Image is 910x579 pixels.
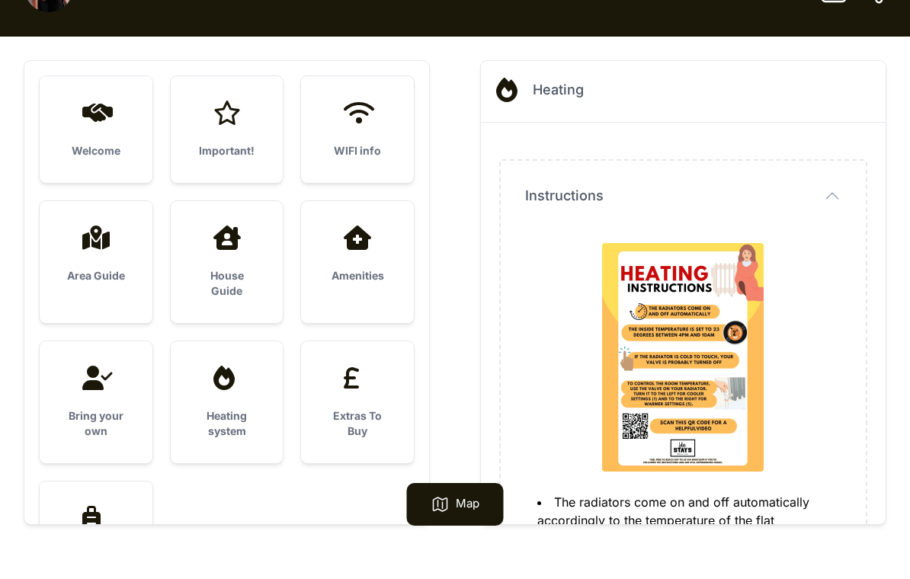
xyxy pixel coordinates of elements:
h2: Heating [533,79,584,101]
a: House Guide [171,201,284,323]
button: Instructions [525,185,841,206]
h3: Heating system [195,408,259,439]
h3: Extras To Buy [325,408,389,439]
span: Instructions [525,185,604,206]
h3: Area Guide [64,268,128,283]
a: WIFI info [301,76,414,183]
li: The radiators come on and off automatically accordingly to the temperature of the flat [537,493,841,529]
h3: Amenities [325,268,389,283]
a: Heating system [171,341,284,463]
h3: Bring your own [64,408,128,439]
h3: WIFI info [325,143,389,158]
h3: Welcome [64,143,128,158]
h3: Important! [195,143,259,158]
a: Extras To Buy [301,341,414,463]
a: Bring your own [40,341,152,463]
a: Important! [171,76,284,183]
a: Welcome [40,76,152,183]
img: 2h3a0yf9uzn3ryyhgn8d9kxkiyou [602,243,764,472]
a: Area Guide [40,201,152,308]
p: Map [456,495,479,513]
h3: House Guide [195,268,259,299]
a: Amenities [301,201,414,308]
